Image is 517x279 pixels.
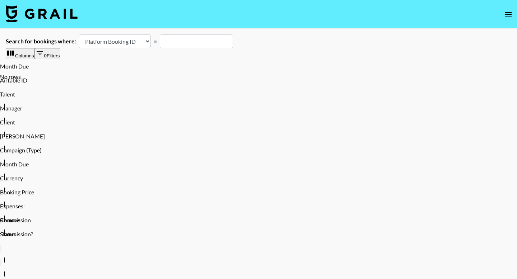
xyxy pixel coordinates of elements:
[501,7,516,22] button: open drawer
[154,38,157,45] div: =
[6,38,76,45] div: Search for bookings where:
[44,53,47,58] span: 0
[6,5,78,22] img: Grail Talent
[35,48,61,59] button: Show filters
[6,48,35,59] button: Select columns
